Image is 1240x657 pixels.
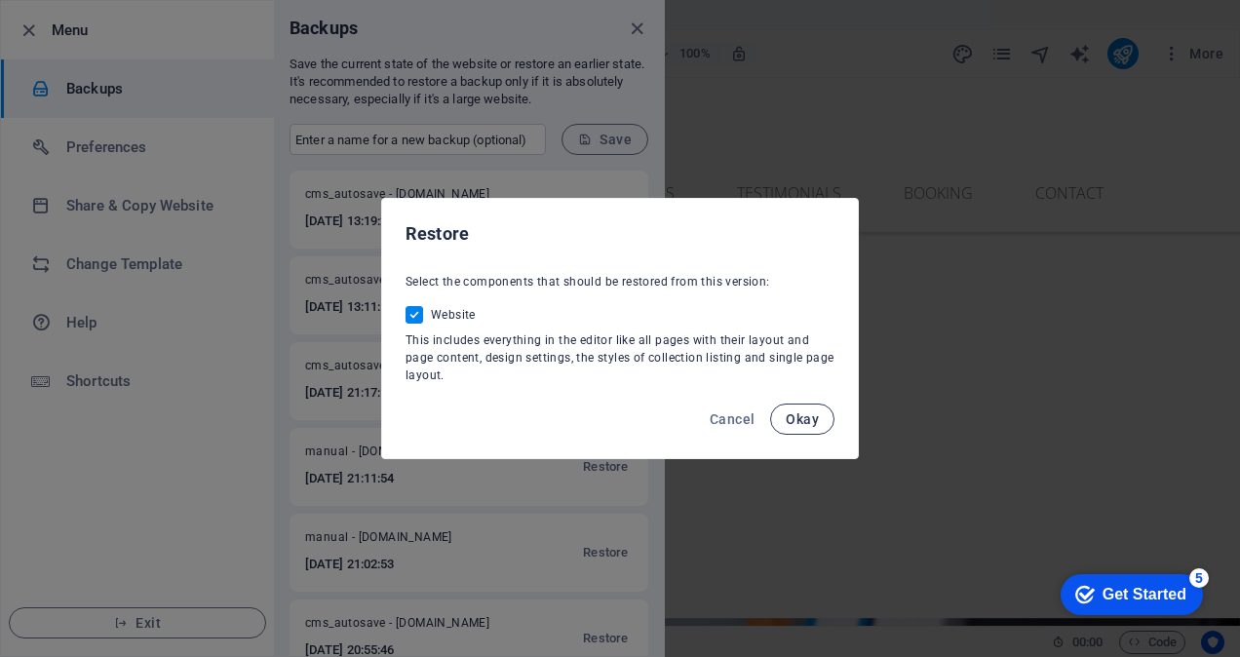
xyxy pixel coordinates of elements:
[16,10,158,51] div: Get Started 5 items remaining, 0% complete
[406,222,834,246] h2: Restore
[702,404,762,435] button: Cancel
[431,307,476,323] span: Website
[406,333,834,382] span: This includes everything in the editor like all pages with their layout and page content, design ...
[144,4,164,23] div: 5
[770,404,834,435] button: Okay
[786,411,819,427] span: Okay
[710,411,755,427] span: Cancel
[406,275,770,289] span: Select the components that should be restored from this version:
[58,21,141,39] div: Get Started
